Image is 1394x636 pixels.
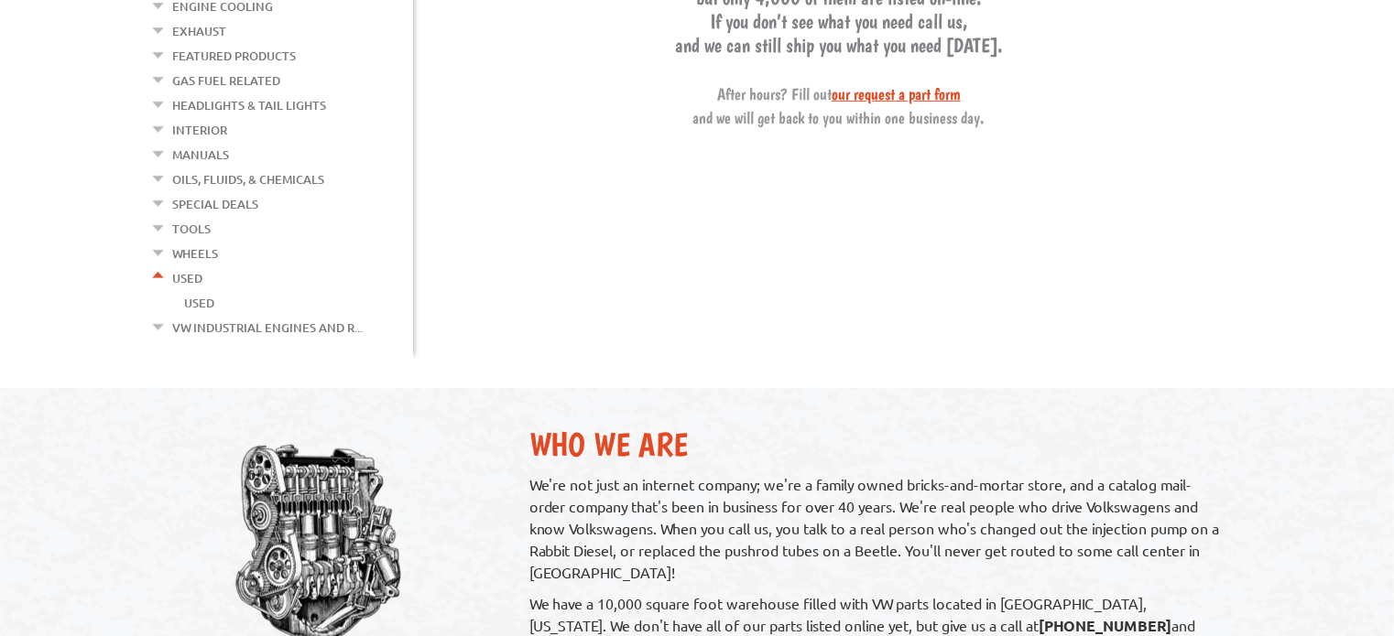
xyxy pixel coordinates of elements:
a: Tools [172,217,211,241]
a: Exhaust [172,19,226,43]
a: Oils, Fluids, & Chemicals [172,167,324,191]
a: Special Deals [172,192,258,216]
h2: Who We Are [529,425,1228,464]
a: Manuals [172,143,229,167]
a: Interior [172,118,227,142]
p: We're not just an internet company; we're a family owned bricks-and-mortar store, and a catalog m... [529,473,1228,583]
a: Featured Products [172,44,296,68]
a: our request a part form [832,84,961,103]
span: After hours? Fill out and we will get back to you within one business day. [693,84,986,127]
a: Headlights & Tail Lights [172,93,326,117]
a: Used [184,291,214,315]
a: Wheels [172,242,218,265]
a: VW Industrial Engines and R... [172,316,363,340]
a: Gas Fuel Related [172,69,280,92]
a: Used [172,266,202,290]
strong: [PHONE_NUMBER] [1040,616,1172,635]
